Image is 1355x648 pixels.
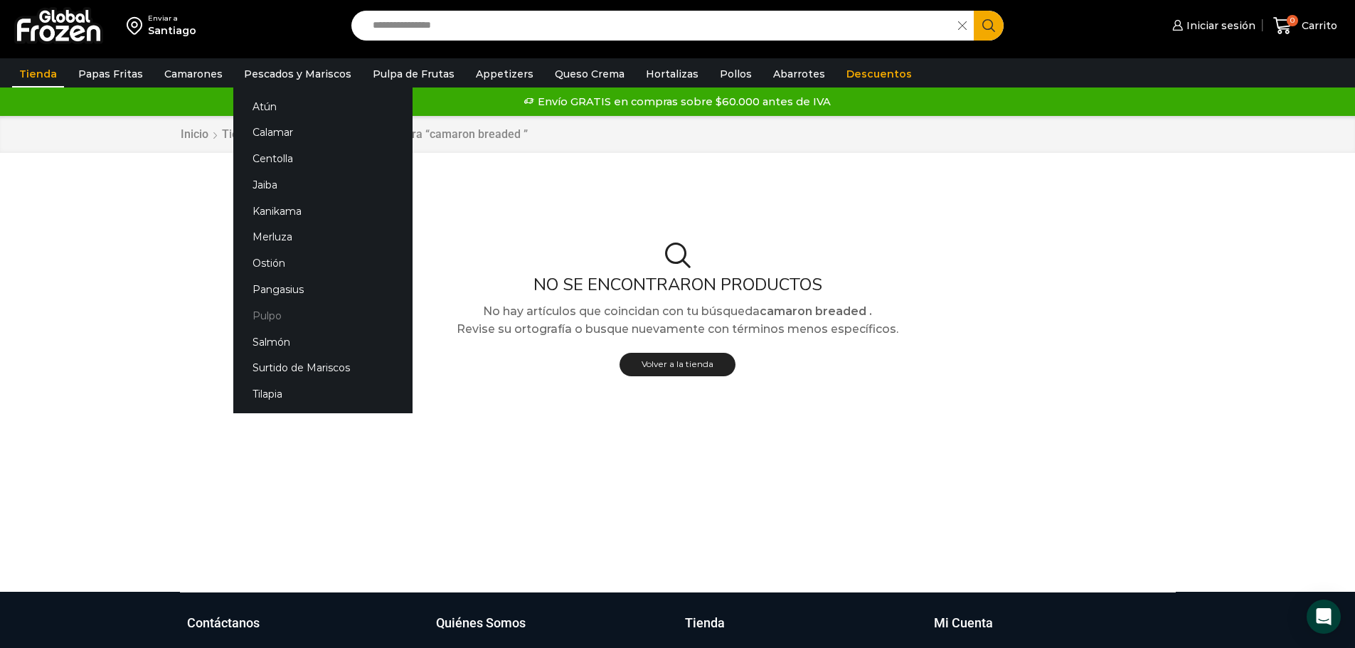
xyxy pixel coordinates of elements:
[233,277,413,303] a: Pangasius
[1287,15,1298,26] span: 0
[180,127,528,143] nav: Breadcrumb
[169,302,1186,339] p: No hay artículos que coincidan con tu búsqueda Revise su ortografía o busque nuevamente con térmi...
[187,614,422,647] a: Contáctanos
[934,614,993,632] h3: Mi Cuenta
[974,11,1004,41] button: Search button
[237,60,358,87] a: Pescados y Mariscos
[187,614,260,632] h3: Contáctanos
[620,353,735,376] a: Volver a la tienda
[169,275,1186,295] h2: No se encontraron productos
[221,127,258,143] a: Tienda
[127,14,148,38] img: address-field-icon.svg
[685,614,725,632] h3: Tienda
[639,60,706,87] a: Hortalizas
[436,614,671,647] a: Quiénes Somos
[12,60,64,87] a: Tienda
[469,60,541,87] a: Appetizers
[1169,11,1255,40] a: Iniciar sesión
[233,198,413,224] a: Kanikama
[366,60,462,87] a: Pulpa de Frutas
[233,381,413,408] a: Tilapia
[71,60,150,87] a: Papas Fritas
[148,23,196,38] div: Santiago
[1183,18,1255,33] span: Iniciar sesión
[1298,18,1337,33] span: Carrito
[934,614,1169,647] a: Mi Cuenta
[233,119,413,146] a: Calamar
[760,304,872,318] strong: camaron breaded .
[233,224,413,250] a: Merluza
[233,171,413,198] a: Jaiba
[548,60,632,87] a: Queso Crema
[148,14,196,23] div: Enviar a
[839,60,919,87] a: Descuentos
[233,250,413,277] a: Ostión
[642,358,713,369] span: Volver a la tienda
[1270,9,1341,43] a: 0 Carrito
[180,127,209,143] a: Inicio
[436,614,526,632] h3: Quiénes Somos
[233,355,413,381] a: Surtido de Mariscos
[233,329,413,355] a: Salmón
[1307,600,1341,634] div: Open Intercom Messenger
[157,60,230,87] a: Camarones
[685,614,920,647] a: Tienda
[713,60,759,87] a: Pollos
[766,60,832,87] a: Abarrotes
[233,302,413,329] a: Pulpo
[233,146,413,172] a: Centolla
[233,93,413,119] a: Atún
